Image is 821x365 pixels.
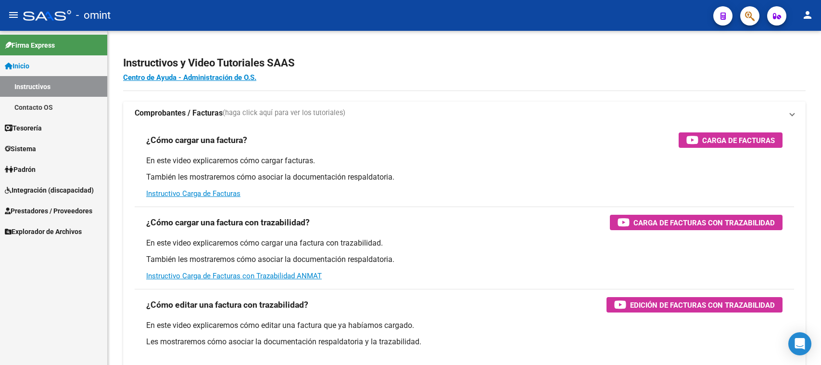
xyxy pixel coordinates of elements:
[606,297,783,313] button: Edición de Facturas con Trazabilidad
[146,320,783,331] p: En este video explicaremos cómo editar una factura que ya habíamos cargado.
[146,238,783,248] p: En este video explicaremos cómo cargar una factura con trazabilidad.
[146,172,783,182] p: También les mostraremos cómo asociar la documentación respaldatoria.
[146,298,308,312] h3: ¿Cómo editar una factura con trazabilidad?
[146,254,783,265] p: También les mostraremos cómo asociar la documentación respaldatoria.
[223,108,345,118] span: (haga click aquí para ver los tutoriales)
[5,40,55,51] span: Firma Express
[5,164,36,175] span: Padrón
[802,9,813,21] mat-icon: person
[146,216,310,229] h3: ¿Cómo cargar una factura con trazabilidad?
[5,123,42,133] span: Tesorería
[123,73,256,82] a: Centro de Ayuda - Administración de O.S.
[679,132,783,148] button: Carga de Facturas
[8,9,19,21] mat-icon: menu
[146,337,783,347] p: Les mostraremos cómo asociar la documentación respaldatoria y la trazabilidad.
[788,332,811,355] div: Open Intercom Messenger
[135,108,223,118] strong: Comprobantes / Facturas
[146,133,247,147] h3: ¿Cómo cargar una factura?
[123,54,806,72] h2: Instructivos y Video Tutoriales SAAS
[633,217,775,229] span: Carga de Facturas con Trazabilidad
[5,61,29,71] span: Inicio
[123,102,806,125] mat-expansion-panel-header: Comprobantes / Facturas(haga click aquí para ver los tutoriales)
[5,206,92,216] span: Prestadores / Proveedores
[5,226,82,237] span: Explorador de Archivos
[610,215,783,230] button: Carga de Facturas con Trazabilidad
[146,272,322,280] a: Instructivo Carga de Facturas con Trazabilidad ANMAT
[702,134,775,146] span: Carga de Facturas
[76,5,111,26] span: - omint
[146,156,783,166] p: En este video explicaremos cómo cargar facturas.
[5,143,36,154] span: Sistema
[5,185,94,196] span: Integración (discapacidad)
[146,189,240,198] a: Instructivo Carga de Facturas
[630,299,775,311] span: Edición de Facturas con Trazabilidad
